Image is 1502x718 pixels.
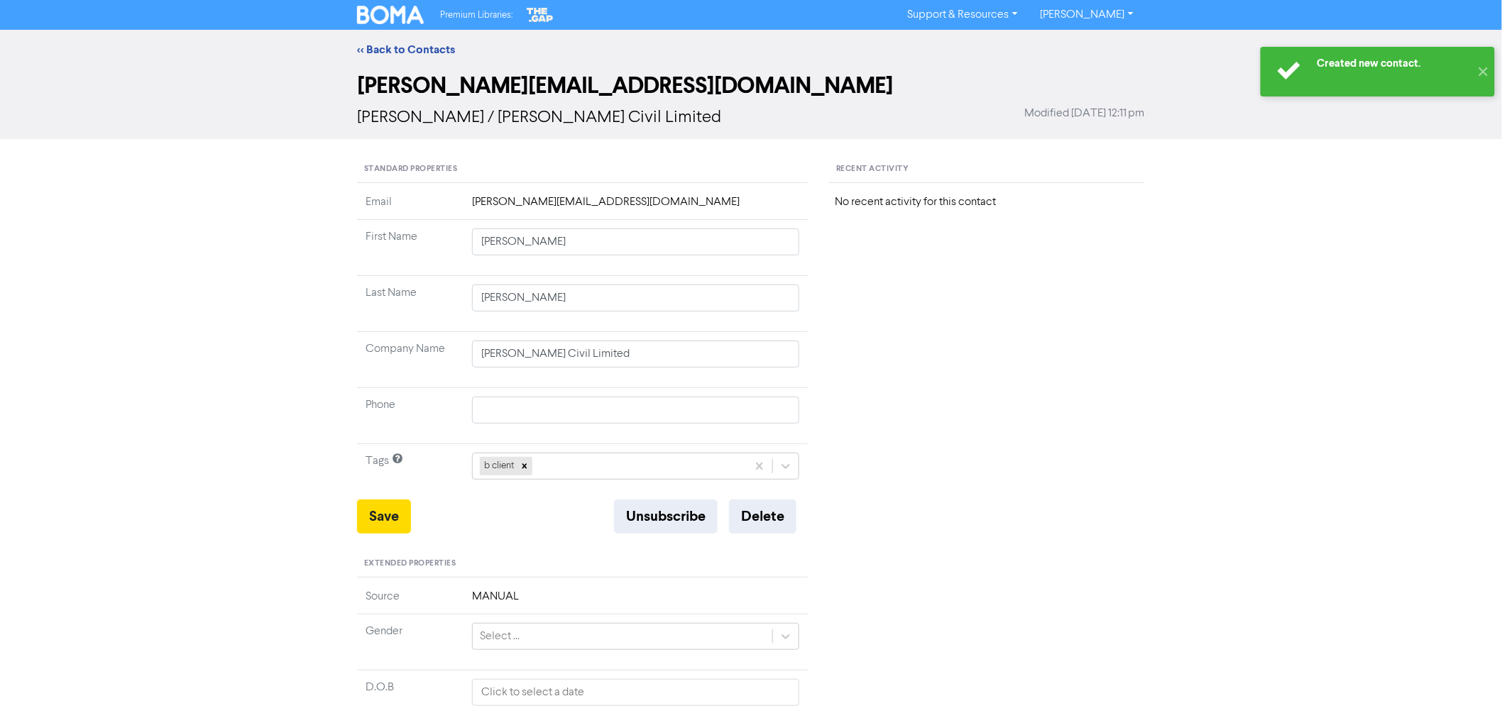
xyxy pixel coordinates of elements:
td: [PERSON_NAME][EMAIL_ADDRESS][DOMAIN_NAME] [464,194,808,220]
td: Email [357,194,464,220]
a: Support & Resources [897,4,1029,26]
div: Recent Activity [829,156,1145,183]
button: Save [357,499,411,534]
div: No recent activity for this contact [835,194,1139,211]
iframe: Chat Widget [1431,650,1502,718]
td: Source [357,588,464,614]
div: Select ... [480,628,520,645]
button: Delete [729,499,796,534]
span: Premium Libraries: [441,11,513,20]
h2: [PERSON_NAME][EMAIL_ADDRESS][DOMAIN_NAME] [357,72,1145,99]
input: Click to select a date [472,679,799,706]
td: Tags [357,444,464,500]
td: First Name [357,220,464,276]
img: The Gap [525,6,556,24]
td: Gender [357,614,464,670]
div: b client [480,457,517,475]
div: Created new contact. [1317,56,1470,71]
button: Unsubscribe [614,499,718,534]
span: Modified [DATE] 12:11 pm [1024,105,1145,122]
td: Company Name [357,332,464,388]
div: Extended Properties [357,551,808,578]
span: [PERSON_NAME] / [PERSON_NAME] Civil Limited [357,109,721,126]
a: [PERSON_NAME] [1029,4,1145,26]
div: Standard Properties [357,156,808,183]
td: Last Name [357,276,464,332]
a: << Back to Contacts [357,43,455,57]
img: BOMA Logo [357,6,424,24]
td: MANUAL [464,588,808,614]
td: Phone [357,388,464,444]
